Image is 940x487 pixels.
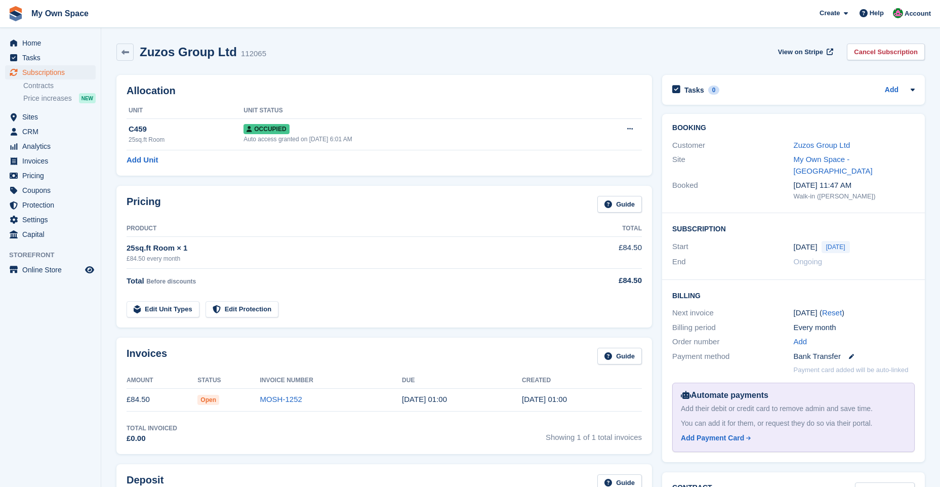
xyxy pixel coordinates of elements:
[774,44,835,60] a: View on Stripe
[5,263,96,277] a: menu
[197,395,219,405] span: Open
[522,395,567,403] time: 2025-10-06 00:00:39 UTC
[847,44,925,60] a: Cancel Subscription
[22,263,83,277] span: Online Store
[778,47,823,57] span: View on Stripe
[5,169,96,183] a: menu
[794,141,850,149] a: Zuzos Group Ltd
[127,433,177,444] div: £0.00
[672,241,793,253] div: Start
[574,221,642,237] th: Total
[794,155,873,175] a: My Own Space - [GEOGRAPHIC_DATA]
[822,308,842,317] a: Reset
[5,213,96,227] a: menu
[22,65,83,79] span: Subscriptions
[206,301,278,318] a: Edit Protection
[22,198,83,212] span: Protection
[5,51,96,65] a: menu
[127,348,167,364] h2: Invoices
[672,180,793,201] div: Booked
[522,373,642,389] th: Created
[129,124,243,135] div: C459
[23,94,72,103] span: Price increases
[870,8,884,18] span: Help
[794,351,915,362] div: Bank Transfer
[681,403,906,414] div: Add their debit or credit card to remove admin and save time.
[127,373,197,389] th: Amount
[241,48,266,60] div: 112065
[127,254,574,263] div: £84.50 every month
[402,395,447,403] time: 2025-10-07 00:00:00 UTC
[672,124,915,132] h2: Booking
[22,183,83,197] span: Coupons
[127,154,158,166] a: Add Unit
[22,125,83,139] span: CRM
[22,154,83,168] span: Invoices
[597,196,642,213] a: Guide
[672,256,793,268] div: End
[5,154,96,168] a: menu
[260,395,302,403] a: MOSH-1252
[905,9,931,19] span: Account
[5,183,96,197] a: menu
[127,242,574,254] div: 25sq.ft Room × 1
[127,388,197,411] td: £84.50
[22,36,83,50] span: Home
[794,336,807,348] a: Add
[5,198,96,212] a: menu
[27,5,93,22] a: My Own Space
[22,227,83,241] span: Capital
[146,278,196,285] span: Before discounts
[893,8,903,18] img: Lucy Parry
[794,241,818,253] time: 2025-10-06 00:00:00 UTC
[9,250,101,260] span: Storefront
[672,307,793,319] div: Next invoice
[127,301,199,318] a: Edit Unit Types
[129,135,243,144] div: 25sq.ft Room
[794,257,823,266] span: Ongoing
[5,227,96,241] a: menu
[794,180,915,191] div: [DATE] 11:47 AM
[127,103,243,119] th: Unit
[794,322,915,334] div: Every month
[127,196,161,213] h2: Pricing
[794,365,909,375] p: Payment card added will be auto-linked
[672,322,793,334] div: Billing period
[5,139,96,153] a: menu
[22,213,83,227] span: Settings
[8,6,23,21] img: stora-icon-8386f47178a22dfd0bd8f6a31ec36ba5ce8667c1dd55bd0f319d3a0aa187defe.svg
[260,373,402,389] th: Invoice Number
[794,307,915,319] div: [DATE] ( )
[243,103,577,119] th: Unit Status
[127,424,177,433] div: Total Invoiced
[127,85,642,97] h2: Allocation
[5,110,96,124] a: menu
[546,424,642,444] span: Showing 1 of 1 total invoices
[672,290,915,300] h2: Billing
[197,373,260,389] th: Status
[672,223,915,233] h2: Subscription
[23,81,96,91] a: Contracts
[822,241,850,253] span: [DATE]
[574,236,642,268] td: £84.50
[127,276,144,285] span: Total
[23,93,96,104] a: Price increases NEW
[684,86,704,95] h2: Tasks
[5,36,96,50] a: menu
[22,139,83,153] span: Analytics
[22,169,83,183] span: Pricing
[672,351,793,362] div: Payment method
[5,65,96,79] a: menu
[5,125,96,139] a: menu
[820,8,840,18] span: Create
[79,93,96,103] div: NEW
[681,389,906,401] div: Automate payments
[672,336,793,348] div: Order number
[140,45,237,59] h2: Zuzos Group Ltd
[681,433,744,443] div: Add Payment Card
[708,86,720,95] div: 0
[885,85,898,96] a: Add
[243,135,577,144] div: Auto access granted on [DATE] 6:01 AM
[794,191,915,201] div: Walk-in ([PERSON_NAME])
[681,433,902,443] a: Add Payment Card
